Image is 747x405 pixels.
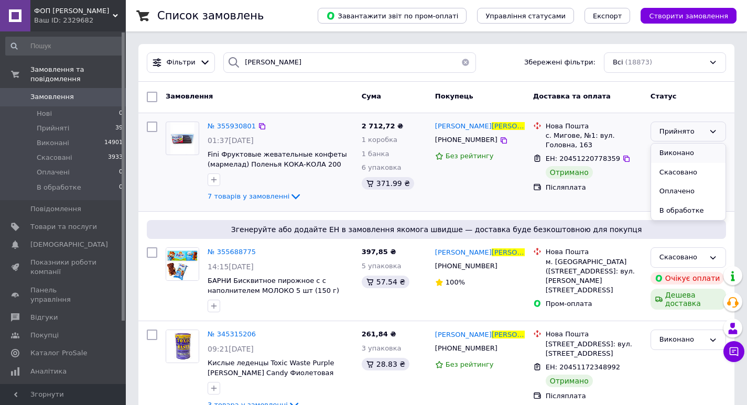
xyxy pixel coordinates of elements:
div: Дешева доставка [651,289,726,310]
a: Фото товару [166,122,199,155]
span: Показники роботи компанії [30,258,97,277]
img: Фото товару [166,248,199,280]
span: [PERSON_NAME] [435,248,492,256]
span: Оплачені [37,168,70,177]
span: Покупець [435,92,473,100]
span: Експорт [593,12,622,20]
a: Фото товару [166,247,199,281]
li: Виконано [651,144,726,163]
span: 1 банка [362,150,389,158]
button: Чат з покупцем [723,341,744,362]
div: Ваш ID: 2329682 [34,16,126,25]
div: Отримано [546,375,593,387]
a: Кислые леденцы Toxic Waste Purple [PERSON_NAME] Candy Фиолетовая баночка 1 шт (42 г) [208,359,334,386]
span: Скасовані [37,153,72,162]
a: [PERSON_NAME][PERSON_NAME] [435,248,525,258]
span: Згенеруйте або додайте ЕН в замовлення якомога швидше — доставка буде безкоштовною для покупця [151,224,722,235]
span: [PHONE_NUMBER] [435,136,497,144]
span: 100% [446,278,465,286]
div: Пром-оплата [546,299,642,309]
span: Товари та послуги [30,222,97,232]
a: № 355930801 [208,122,256,130]
div: Нова Пошта [546,247,642,257]
span: 3 упаковка [362,344,402,352]
span: Виконані [37,138,69,148]
span: Без рейтингу [446,360,494,368]
span: [PHONE_NUMBER] [435,344,497,352]
a: [PERSON_NAME][PERSON_NAME] [435,122,525,132]
span: ЕН: 20451220778359 [546,155,620,162]
div: Нова Пошта [546,330,642,339]
span: Всі [613,58,623,68]
span: 5 упаковка [362,262,402,270]
button: Експорт [584,8,631,24]
a: БАРНИ Бисквитное пирожное с с наполнителем МОЛОКО 5 шт (150 г) [208,277,339,294]
span: 7 товарів у замовленні [208,192,289,200]
span: Аналітика [30,367,67,376]
span: ЕН: 20451172348992 [546,363,620,371]
span: В обработке [37,183,81,192]
span: Замовлення [30,92,74,102]
span: 39 [115,124,123,133]
div: м. [GEOGRAPHIC_DATA] ([STREET_ADDRESS]: вул. [PERSON_NAME][STREET_ADDRESS] [546,257,642,295]
div: 28.83 ₴ [362,358,409,370]
a: [PERSON_NAME][PERSON_NAME] [435,330,525,340]
span: Панель управління [30,286,97,304]
a: № 355688775 [208,248,256,256]
span: 1 коробка [362,136,397,144]
span: Фільтри [167,58,196,68]
div: Отримано [546,166,593,179]
span: 09:21[DATE] [208,345,254,353]
span: 0 [119,168,123,177]
span: Управління статусами [485,12,566,20]
span: 0 [119,109,123,118]
span: Створити замовлення [649,12,728,20]
span: Нові [37,109,52,118]
div: с. Мигове, №1: вул. Головна, 163 [546,131,642,150]
div: Нова Пошта [546,122,642,131]
img: Фото товару [166,330,199,363]
span: [PERSON_NAME] [435,331,492,338]
li: Скасовано [651,163,726,182]
span: Збережені фільтри: [524,58,596,68]
span: [PERSON_NAME] [492,331,548,338]
button: Управління статусами [477,8,574,24]
span: [PERSON_NAME] [492,122,548,130]
button: Створити замовлення [641,8,737,24]
div: Післяплата [546,391,642,401]
a: № 345315206 [208,330,256,338]
li: Оплачено [651,182,726,201]
span: Покупці [30,331,59,340]
div: [STREET_ADDRESS]: вул. [STREET_ADDRESS] [546,340,642,358]
div: Очікує оплати [651,272,724,284]
span: Cума [362,92,381,100]
div: Прийнято [659,126,705,137]
span: Без рейтингу [446,152,494,160]
li: В обработке [651,201,726,221]
div: 371.99 ₴ [362,177,414,190]
a: Fini Фруктовые жевательные конфеты (мармелад) Поленья КОКА-КОЛА 200 шт [208,150,347,178]
span: 01:37[DATE] [208,136,254,145]
img: Фото товару [170,122,195,155]
span: 0 [119,183,123,192]
span: (18873) [625,58,653,66]
span: Повідомлення [30,204,81,214]
span: 6 упаковка [362,163,402,171]
span: Відгуки [30,313,58,322]
span: [PHONE_NUMBER] [435,262,497,270]
div: Післяплата [546,183,642,192]
span: 397,85 ₴ [362,248,396,256]
span: Замовлення та повідомлення [30,65,126,84]
span: Статус [651,92,677,100]
input: Пошук за номером замовлення, ПІБ покупця, номером телефону, Email, номером накладної [223,52,476,73]
span: [DEMOGRAPHIC_DATA] [30,240,108,249]
span: [PERSON_NAME] [435,122,492,130]
span: Прийняті [37,124,69,133]
div: 57.54 ₴ [362,276,409,288]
